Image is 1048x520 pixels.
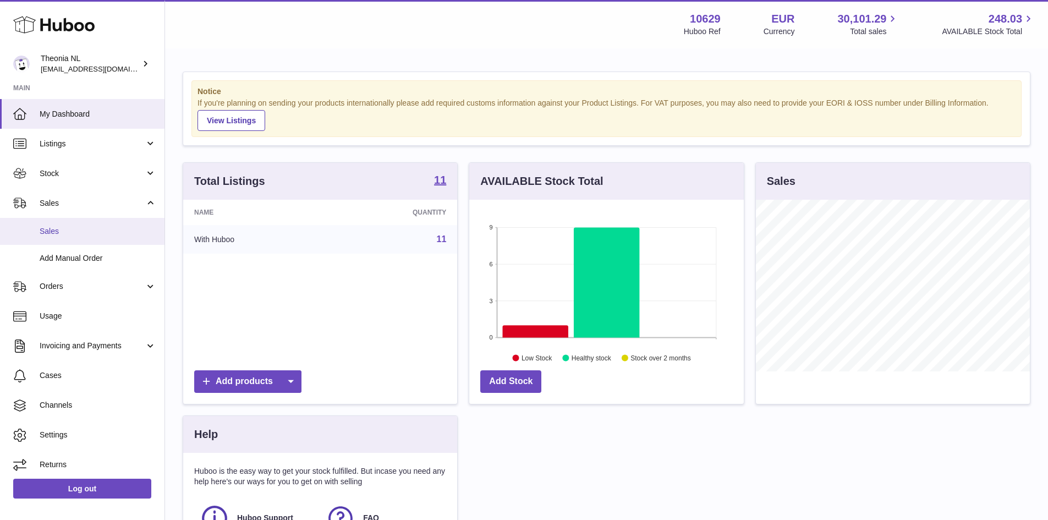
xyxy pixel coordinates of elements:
[771,12,794,26] strong: EUR
[480,370,541,393] a: Add Stock
[197,110,265,131] a: View Listings
[194,370,301,393] a: Add products
[437,234,447,244] a: 11
[767,174,795,189] h3: Sales
[40,430,156,440] span: Settings
[41,53,140,74] div: Theonia NL
[490,334,493,341] text: 0
[13,479,151,499] a: Log out
[197,98,1016,131] div: If you're planning on sending your products internationally please add required customs informati...
[837,12,886,26] span: 30,101.29
[837,12,899,37] a: 30,101.29 Total sales
[434,174,446,188] a: 11
[197,86,1016,97] strong: Notice
[850,26,899,37] span: Total sales
[40,281,145,292] span: Orders
[989,12,1022,26] span: 248.03
[41,64,162,73] span: [EMAIL_ADDRESS][DOMAIN_NAME]
[40,459,156,470] span: Returns
[40,400,156,410] span: Channels
[40,311,156,321] span: Usage
[40,226,156,237] span: Sales
[40,109,156,119] span: My Dashboard
[194,427,218,442] h3: Help
[490,297,493,304] text: 3
[434,174,446,185] strong: 11
[328,200,457,225] th: Quantity
[194,466,446,487] p: Huboo is the easy way to get your stock fulfilled. But incase you need any help here's our ways f...
[13,56,30,72] img: info@wholesomegoods.eu
[490,261,493,267] text: 6
[942,26,1035,37] span: AVAILABLE Stock Total
[522,354,552,362] text: Low Stock
[40,341,145,351] span: Invoicing and Payments
[490,224,493,231] text: 9
[40,370,156,381] span: Cases
[480,174,603,189] h3: AVAILABLE Stock Total
[690,12,721,26] strong: 10629
[764,26,795,37] div: Currency
[40,168,145,179] span: Stock
[631,354,691,362] text: Stock over 2 months
[40,198,145,209] span: Sales
[183,225,328,254] td: With Huboo
[684,26,721,37] div: Huboo Ref
[40,139,145,149] span: Listings
[942,12,1035,37] a: 248.03 AVAILABLE Stock Total
[194,174,265,189] h3: Total Listings
[183,200,328,225] th: Name
[40,253,156,264] span: Add Manual Order
[572,354,612,362] text: Healthy stock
